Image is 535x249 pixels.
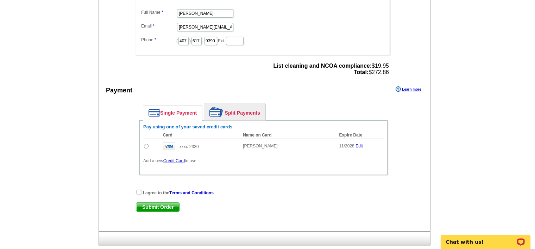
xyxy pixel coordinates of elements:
[106,86,132,95] div: Payment
[141,9,176,16] label: Full Name
[180,144,199,149] span: xxxx-2330
[204,103,265,120] a: Split Payments
[355,144,363,148] a: Edit
[273,63,372,69] strong: List cleaning and NCOA compliance:
[136,203,180,211] span: Submit Order
[339,144,354,148] span: 11/2028
[209,107,223,117] img: split-payment.png
[354,69,369,75] strong: Total:
[143,190,215,195] strong: I agree to the .
[143,105,202,120] a: Single Payment
[243,144,278,148] span: [PERSON_NAME]
[149,109,160,117] img: single-payment.png
[141,23,176,29] label: Email
[239,132,335,139] th: Name on Card
[396,86,421,92] a: Learn more
[143,158,384,164] p: Add a new to use
[139,35,386,46] dd: ( ) - Ext.
[436,227,535,249] iframe: LiveChat chat widget
[163,158,185,163] a: Credit Card
[273,63,389,75] span: $19.95 $272.86
[335,132,384,139] th: Expire Date
[163,142,175,150] img: visa.gif
[169,190,214,195] a: Terms and Conditions
[143,124,384,130] h6: Pay using one of your saved credit cards.
[159,132,240,139] th: Card
[141,37,176,43] label: Phone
